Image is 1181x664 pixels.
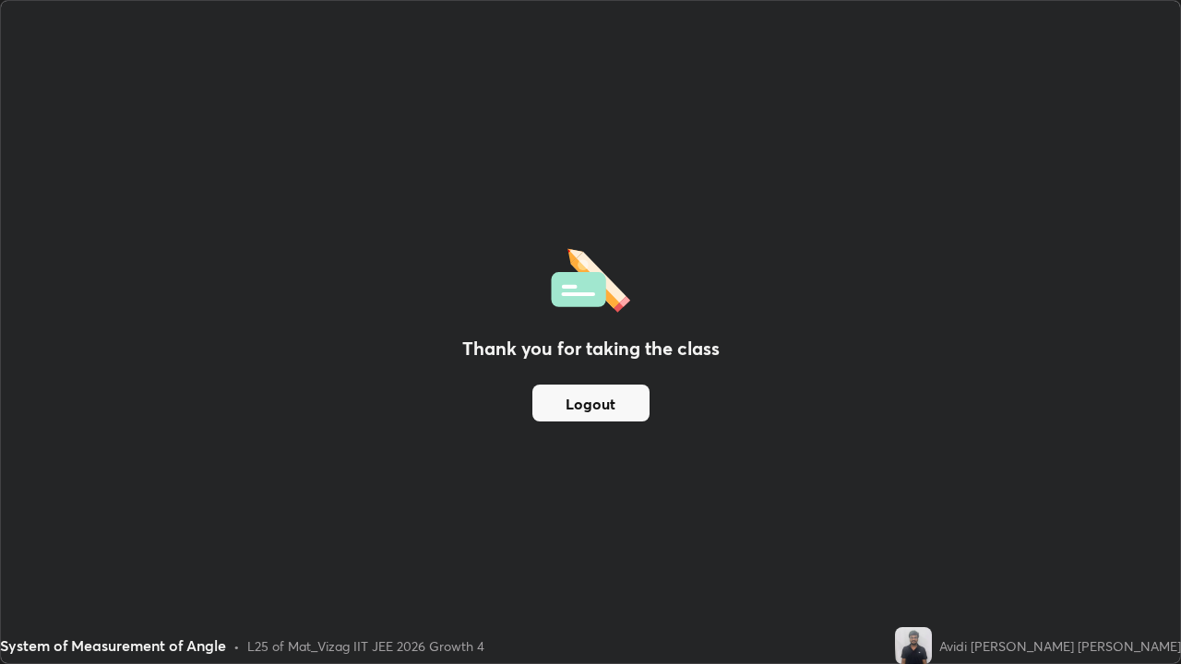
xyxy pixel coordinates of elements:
div: Avidi [PERSON_NAME] [PERSON_NAME] [939,636,1181,656]
h2: Thank you for taking the class [462,335,720,362]
div: L25 of Mat_Vizag IIT JEE 2026 Growth 4 [247,636,484,656]
img: offlineFeedback.1438e8b3.svg [551,243,630,313]
img: fdab62d5ebe0400b85cf6e9720f7db06.jpg [895,627,932,664]
button: Logout [532,385,650,421]
div: • [233,636,240,656]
